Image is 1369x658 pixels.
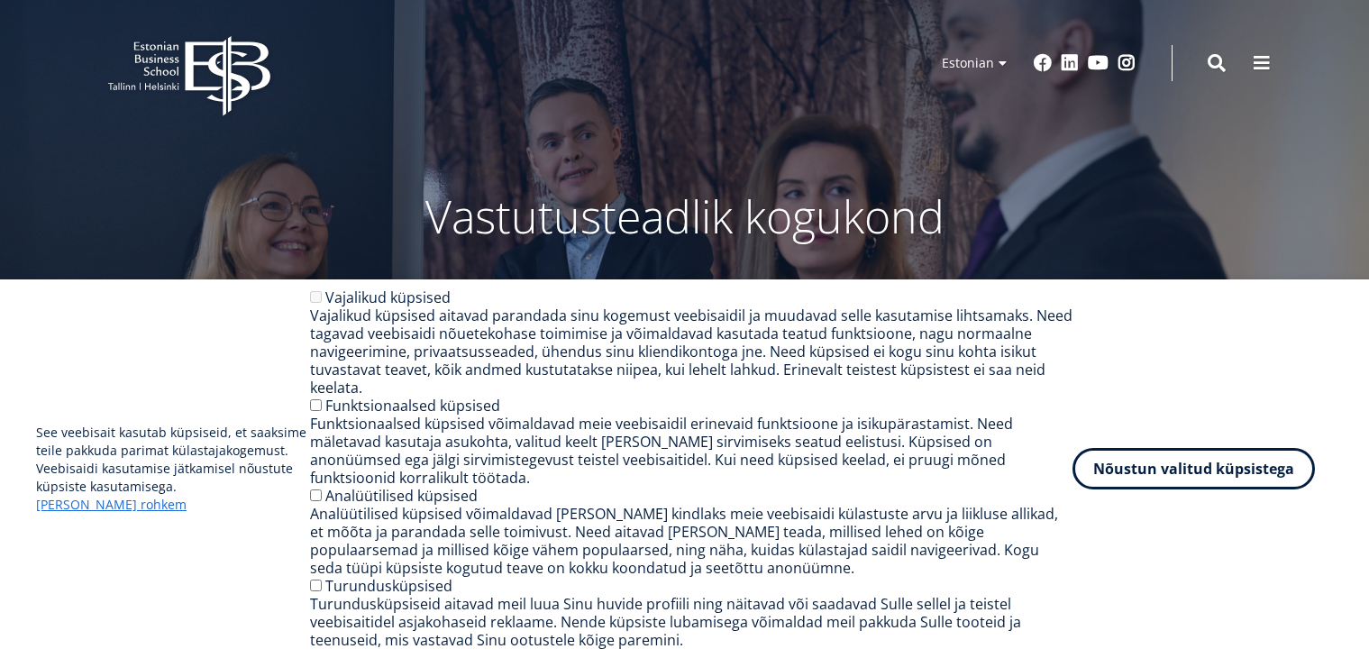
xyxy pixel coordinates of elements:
[310,595,1072,649] div: Turundusküpsiseid aitavad meil luua Sinu huvide profiili ning näitavad või saadavad Sulle sellel ...
[1088,54,1109,72] a: Youtube
[36,424,310,514] p: See veebisait kasutab küpsiseid, et saaksime teile pakkuda parimat külastajakogemust. Veebisaidi ...
[325,396,500,416] label: Funktsionaalsed küpsised
[36,496,187,514] a: [PERSON_NAME] rohkem
[325,288,451,307] label: Vajalikud küpsised
[310,415,1072,487] div: Funktsionaalsed küpsised võimaldavad meie veebisaidil erinevaid funktsioone ja isikupärastamist. ...
[310,306,1072,397] div: Vajalikud küpsised aitavad parandada sinu kogemust veebisaidil ja muudavad selle kasutamise lihts...
[325,486,478,506] label: Analüütilised küpsised
[1061,54,1079,72] a: Linkedin
[1034,54,1052,72] a: Facebook
[1118,54,1136,72] a: Instagram
[207,189,1163,243] p: Vastutusteadlik kogukond
[325,576,452,596] label: Turundusküpsised
[1072,448,1315,489] button: Nõustun valitud küpsistega
[310,505,1072,577] div: Analüütilised küpsised võimaldavad [PERSON_NAME] kindlaks meie veebisaidi külastuste arvu ja liik...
